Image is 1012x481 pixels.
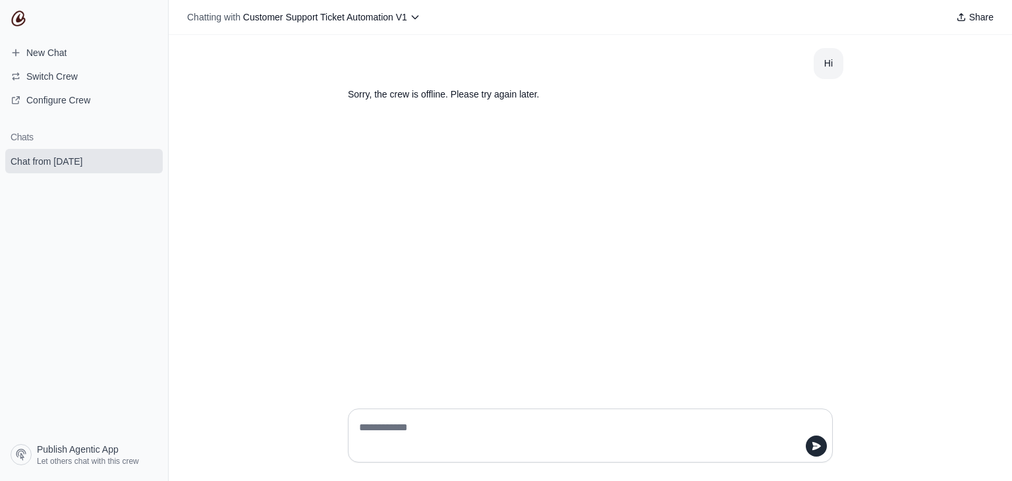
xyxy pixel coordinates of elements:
span: Let others chat with this crew [37,456,139,467]
a: Chat from [DATE] [5,149,163,173]
button: Chatting with Customer Support Ticket Automation V1 [182,8,426,26]
img: CrewAI Logo [11,11,26,26]
span: Switch Crew [26,70,78,83]
button: Switch Crew [5,66,163,87]
span: Chatting with [187,11,240,24]
a: New Chat [5,42,163,63]
div: Hi [824,56,833,71]
a: Publish Agentic App Let others chat with this crew [5,439,163,470]
span: New Chat [26,46,67,59]
section: User message [814,48,843,79]
section: Response [337,79,780,110]
span: Customer Support Ticket Automation V1 [243,12,407,22]
span: Publish Agentic App [37,443,119,456]
span: Share [969,11,994,24]
span: Chat from [DATE] [11,155,82,168]
a: Configure Crew [5,90,163,111]
p: Sorry, the crew is offline. Please try again later. [348,87,770,102]
button: Share [951,8,999,26]
span: Configure Crew [26,94,90,107]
